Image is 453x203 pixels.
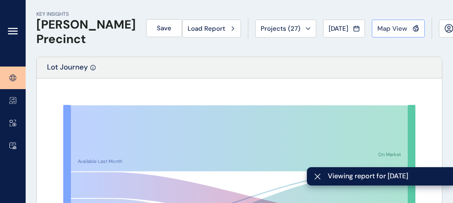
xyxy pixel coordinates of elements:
[323,20,365,38] button: [DATE]
[372,20,425,38] button: Map View
[47,62,88,78] p: Lot Journey
[36,11,136,18] p: KEY INSIGHTS
[188,24,225,33] span: Load Report
[255,20,316,38] button: Projects (27)
[157,24,171,32] span: Save
[328,171,446,181] span: Viewing report for [DATE]
[329,24,348,33] span: [DATE]
[261,24,300,33] span: Projects ( 27 )
[36,17,136,46] h1: [PERSON_NAME] Precinct
[377,24,407,33] span: Map View
[146,19,182,37] button: Save
[182,20,241,38] button: Load Report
